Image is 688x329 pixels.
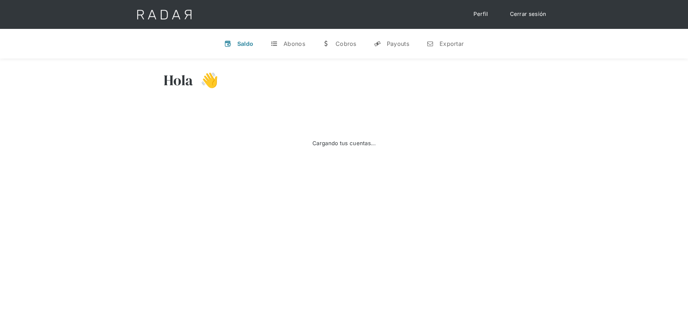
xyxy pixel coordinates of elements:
div: t [271,40,278,47]
a: Cerrar sesión [503,7,554,21]
div: Saldo [237,40,254,47]
div: Payouts [387,40,409,47]
div: y [374,40,381,47]
div: n [427,40,434,47]
div: w [323,40,330,47]
div: Cobros [336,40,356,47]
div: Abonos [284,40,305,47]
div: Cargando tus cuentas... [312,139,376,148]
h3: 👋 [193,71,218,89]
div: v [224,40,232,47]
div: Exportar [440,40,464,47]
a: Perfil [466,7,496,21]
h3: Hola [164,71,193,89]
